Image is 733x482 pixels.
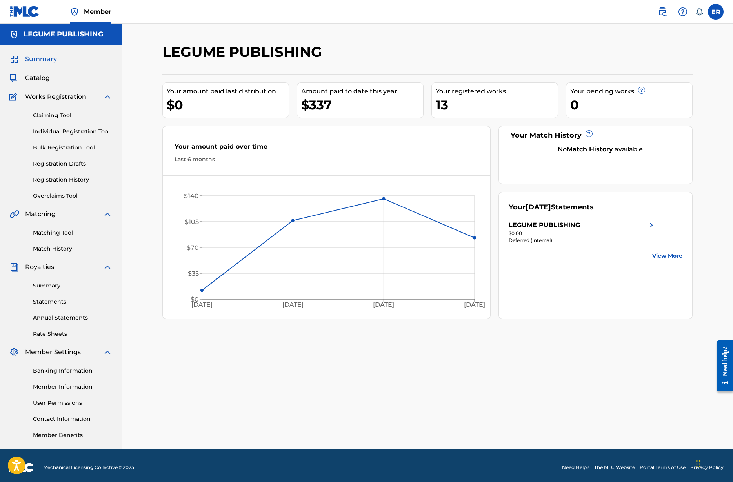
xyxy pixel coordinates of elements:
[184,218,198,226] tspan: $105
[103,209,112,219] img: expand
[175,142,479,155] div: Your amount paid over time
[43,464,134,471] span: Mechanical Licensing Collective © 2025
[167,96,289,114] div: $0
[33,399,112,407] a: User Permissions
[570,96,692,114] div: 0
[9,73,50,83] a: CatalogCatalog
[690,464,724,471] a: Privacy Policy
[33,383,112,391] a: Member Information
[9,347,19,357] img: Member Settings
[509,130,682,141] div: Your Match History
[658,7,667,16] img: search
[33,367,112,375] a: Banking Information
[84,7,111,16] span: Member
[9,55,57,64] a: SummarySummary
[175,155,479,164] div: Last 6 months
[518,145,682,154] div: No available
[33,192,112,200] a: Overclaims Tool
[9,73,19,83] img: Catalog
[187,270,198,277] tspan: $35
[652,252,682,260] a: View More
[436,96,558,114] div: 13
[25,92,86,102] span: Works Registration
[25,55,57,64] span: Summary
[33,144,112,152] a: Bulk Registration Tool
[509,230,656,237] div: $0.00
[33,431,112,439] a: Member Benefits
[282,301,303,309] tspan: [DATE]
[33,245,112,253] a: Match History
[509,220,580,230] div: LEGUME PUBLISHING
[33,282,112,290] a: Summary
[638,87,645,93] span: ?
[33,111,112,120] a: Claiming Tool
[25,209,56,219] span: Matching
[24,30,104,39] h5: LEGUME PUBLISHING
[675,4,691,20] div: Help
[301,96,423,114] div: $337
[9,55,19,64] img: Summary
[103,92,112,102] img: expand
[33,176,112,184] a: Registration History
[186,244,198,251] tspan: $70
[103,347,112,357] img: expand
[33,160,112,168] a: Registration Drafts
[464,301,485,309] tspan: [DATE]
[9,262,19,272] img: Royalties
[301,87,423,96] div: Amount paid to date this year
[509,220,656,244] a: LEGUME PUBLISHINGright chevron icon$0.00Deferred (Internal)
[586,131,592,137] span: ?
[567,146,613,153] strong: Match History
[678,7,688,16] img: help
[9,92,20,102] img: Works Registration
[33,415,112,423] a: Contact Information
[696,452,701,476] div: Drag
[9,30,19,39] img: Accounts
[33,127,112,136] a: Individual Registration Tool
[526,203,551,211] span: [DATE]
[594,464,635,471] a: The MLC Website
[695,8,703,16] div: Notifications
[708,4,724,20] div: User Menu
[509,202,594,213] div: Your Statements
[647,220,656,230] img: right chevron icon
[25,73,50,83] span: Catalog
[25,262,54,272] span: Royalties
[509,237,656,244] div: Deferred (Internal)
[640,464,686,471] a: Portal Terms of Use
[33,330,112,338] a: Rate Sheets
[33,314,112,322] a: Annual Statements
[33,298,112,306] a: Statements
[167,87,289,96] div: Your amount paid last distribution
[25,347,81,357] span: Member Settings
[562,464,589,471] a: Need Help?
[103,262,112,272] img: expand
[190,296,198,303] tspan: $0
[694,444,733,482] iframe: Chat Widget
[9,6,40,17] img: MLC Logo
[33,229,112,237] a: Matching Tool
[191,301,212,309] tspan: [DATE]
[436,87,558,96] div: Your registered works
[655,4,670,20] a: Public Search
[711,334,733,398] iframe: Resource Center
[9,209,19,219] img: Matching
[162,43,326,61] h2: LEGUME PUBLISHING
[70,7,79,16] img: Top Rightsholder
[373,301,394,309] tspan: [DATE]
[184,192,198,200] tspan: $140
[570,87,692,96] div: Your pending works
